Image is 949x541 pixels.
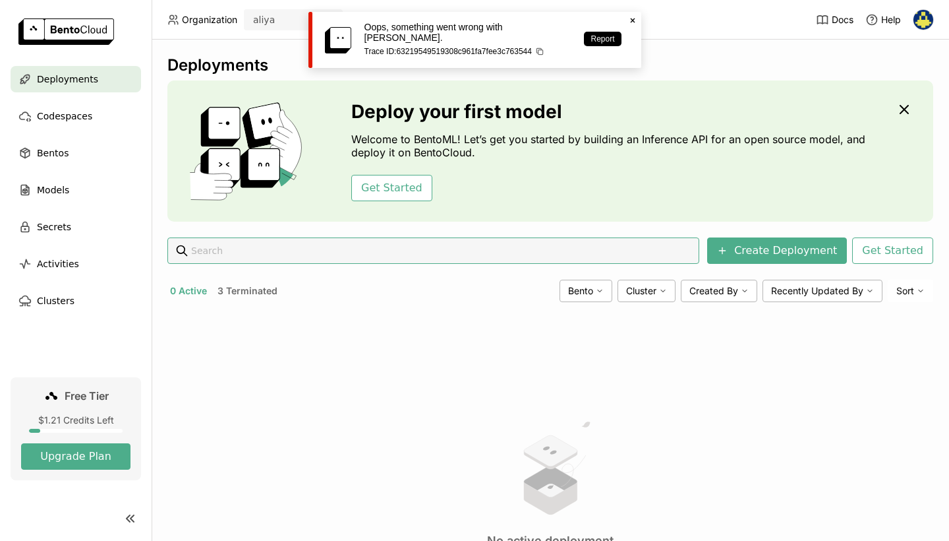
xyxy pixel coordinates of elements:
p: Trace ID: 63219549519308c961fa7fee3c763544 [364,47,571,56]
img: cover onboarding [178,102,320,201]
span: Recently Updated By [771,285,863,297]
span: Models [37,182,69,198]
input: Search [191,238,691,263]
span: Secrets [37,219,71,235]
span: Help [881,14,901,26]
a: Free Tier$1.21 Credits LeftUpgrade Plan [11,377,141,480]
h3: Deploy your first model [351,101,872,122]
div: Created By [681,280,757,302]
div: aliya [253,13,275,26]
span: Sort [896,285,914,297]
a: Docs [816,13,853,26]
input: Selected aliya. [276,14,277,27]
div: Recently Updated By [762,280,882,302]
span: Docs [832,14,853,26]
span: Bento [568,285,593,297]
p: Oops, something went wrong with [PERSON_NAME]. [364,22,571,43]
a: Deployments [11,66,141,92]
a: Report [584,32,621,46]
span: Free Tier [65,389,109,402]
button: 3 Terminated [215,282,280,300]
span: Activities [37,256,79,272]
p: Welcome to BentoML! Let’s get you started by building an Inference API for an open source model, ... [351,133,872,159]
a: Codespaces [11,103,141,129]
button: Upgrade Plan [21,443,130,470]
button: 0 Active [167,282,210,300]
a: Secrets [11,214,141,240]
span: Organization [182,14,237,26]
button: Get Started [351,175,432,201]
a: Clusters [11,288,141,314]
svg: Close [627,15,638,26]
span: Bentos [37,145,69,161]
span: Deployments [37,71,98,87]
a: Activities [11,251,141,277]
span: Cluster [626,285,656,297]
span: Created By [689,285,738,297]
div: Sort [888,280,933,302]
button: Create Deployment [707,238,847,264]
button: Get Started [852,238,933,264]
span: Codespaces [37,108,92,124]
div: $1.21 Credits Left [21,414,130,426]
span: Clusters [37,293,74,309]
a: Models [11,177,141,203]
img: no results [501,418,600,518]
div: Help [865,13,901,26]
div: Cluster [618,280,676,302]
img: logo [18,18,114,45]
div: Bento [560,280,612,302]
a: Bentos [11,140,141,166]
img: Aliusha Redchenko [913,10,933,30]
div: Deployments [167,55,933,75]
